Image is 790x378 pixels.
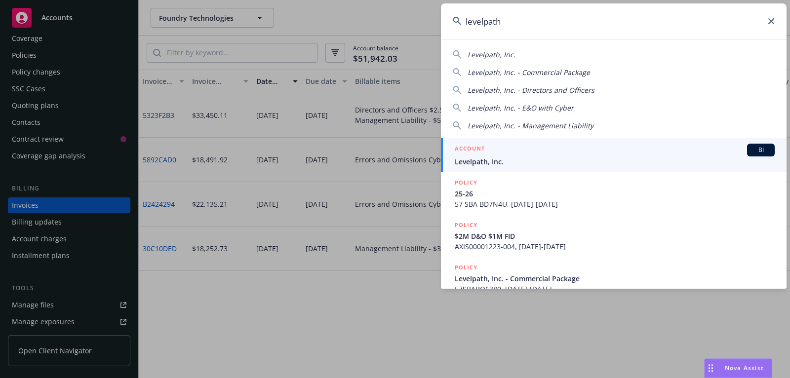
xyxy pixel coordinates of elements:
span: Nova Assist [725,364,764,372]
a: ACCOUNTBILevelpath, Inc. [441,138,787,172]
span: Levelpath, Inc. - E&O with Cyber [468,103,574,113]
span: Levelpath, Inc. [455,156,775,167]
h5: POLICY [455,220,477,230]
span: Levelpath, Inc. - Commercial Package [455,273,775,284]
span: 57SBABO6380, [DATE]-[DATE] [455,284,775,294]
h5: POLICY [455,178,477,188]
span: Levelpath, Inc. - Management Liability [468,121,593,130]
span: 25-26 [455,189,775,199]
h5: POLICY [455,263,477,272]
span: Levelpath, Inc. - Directors and Officers [468,85,594,95]
span: $2M D&O $1M FID [455,231,775,241]
div: Drag to move [705,359,717,378]
span: 57 SBA BD7N4U, [DATE]-[DATE] [455,199,775,209]
a: POLICY$2M D&O $1M FIDAXIS00001223-004, [DATE]-[DATE] [441,215,787,257]
a: POLICY25-2657 SBA BD7N4U, [DATE]-[DATE] [441,172,787,215]
input: Search... [441,3,787,39]
button: Nova Assist [704,358,772,378]
a: POLICYLevelpath, Inc. - Commercial Package57SBABO6380, [DATE]-[DATE] [441,257,787,300]
h5: ACCOUNT [455,144,485,155]
span: Levelpath, Inc. [468,50,515,59]
span: Levelpath, Inc. - Commercial Package [468,68,590,77]
span: BI [751,146,771,154]
span: AXIS00001223-004, [DATE]-[DATE] [455,241,775,252]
